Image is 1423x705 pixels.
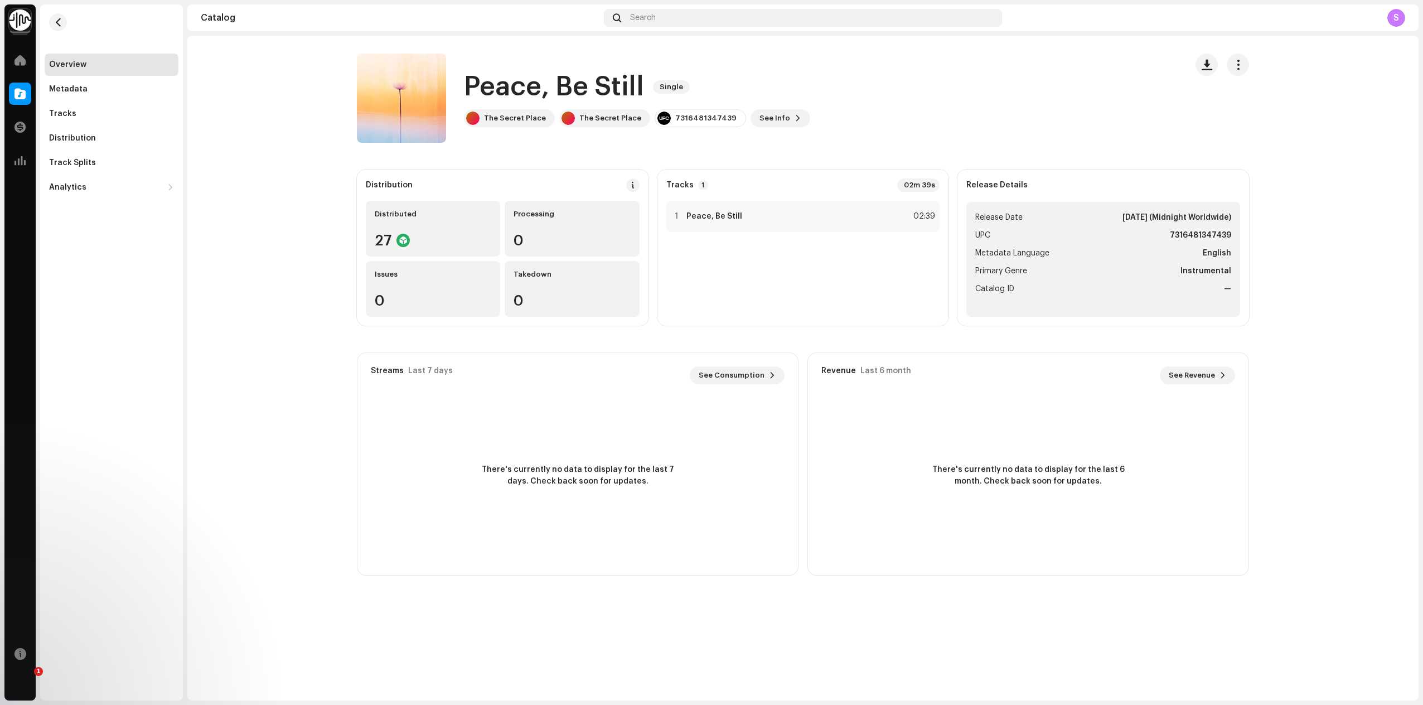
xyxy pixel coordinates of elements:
[464,69,644,105] h1: Peace, Be Still
[975,247,1049,260] span: Metadata Language
[45,54,178,76] re-m-nav-item: Overview
[666,181,694,190] strong: Tracks
[366,181,413,190] div: Distribution
[751,109,810,127] button: See Info
[928,464,1129,487] span: There's currently no data to display for the last 6 month. Check back soon for updates.
[690,366,785,384] button: See Consumption
[579,114,641,123] div: The Secret Place
[975,282,1014,296] span: Catalog ID
[371,366,404,375] div: Streams
[514,270,630,279] div: Takedown
[1180,264,1231,278] strong: Instrumental
[49,60,86,69] div: Overview
[911,210,935,223] div: 02:39
[975,264,1027,278] span: Primary Genre
[759,107,790,129] span: See Info
[686,212,742,221] strong: Peace, Be Still
[49,109,76,118] div: Tracks
[49,158,96,167] div: Track Splits
[699,364,764,387] span: See Consumption
[1224,282,1231,296] strong: —
[975,211,1023,224] span: Release Date
[1170,229,1231,242] strong: 7316481347439
[9,9,31,31] img: 0f74c21f-6d1c-4dbc-9196-dbddad53419e
[49,183,86,192] div: Analytics
[1169,364,1215,387] span: See Revenue
[34,667,43,676] span: 1
[821,366,856,375] div: Revenue
[408,366,453,375] div: Last 7 days
[477,464,678,487] span: There's currently no data to display for the last 7 days. Check back soon for updates.
[49,134,96,143] div: Distribution
[45,103,178,125] re-m-nav-item: Tracks
[975,229,990,242] span: UPC
[375,270,491,279] div: Issues
[1387,9,1405,27] div: S
[375,210,491,219] div: Distributed
[675,114,737,123] div: 7316481347439
[514,210,630,219] div: Processing
[1122,211,1231,224] strong: [DATE] (Midnight Worldwide)
[653,80,690,94] span: Single
[484,114,546,123] div: The Secret Place
[1160,366,1235,384] button: See Revenue
[698,180,708,190] p-badge: 1
[1203,247,1231,260] strong: English
[201,13,599,22] div: Catalog
[45,152,178,174] re-m-nav-item: Track Splits
[49,85,88,94] div: Metadata
[45,127,178,149] re-m-nav-item: Distribution
[630,13,656,22] span: Search
[45,176,178,199] re-m-nav-dropdown: Analytics
[45,78,178,100] re-m-nav-item: Metadata
[860,366,911,375] div: Last 6 month
[897,178,940,192] div: 02m 39s
[8,597,231,675] iframe: Intercom notifications meddelande
[966,181,1028,190] strong: Release Details
[11,667,38,694] iframe: Intercom live chat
